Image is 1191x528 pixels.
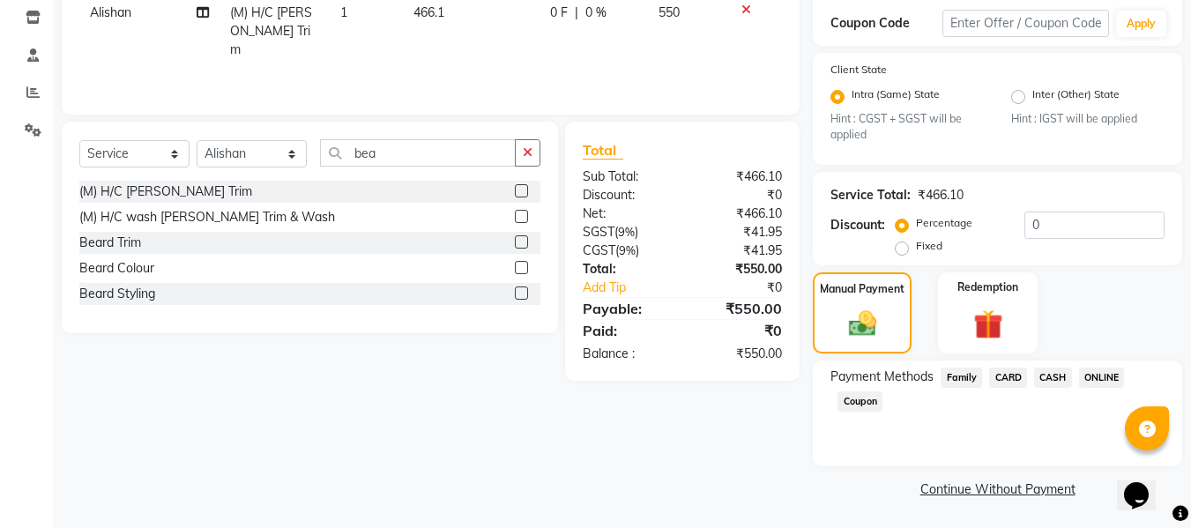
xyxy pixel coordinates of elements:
a: Add Tip [569,279,701,297]
div: Sub Total: [569,167,682,186]
span: Payment Methods [830,368,934,386]
div: Beard Colour [79,259,154,278]
div: Payable: [569,298,682,319]
div: Total: [569,260,682,279]
span: Coupon [837,391,882,412]
input: Search or Scan [320,139,516,167]
label: Redemption [957,279,1018,295]
label: Manual Payment [820,281,904,297]
div: ( ) [569,242,682,260]
span: Alishan [90,4,131,20]
div: ₹0 [682,186,795,205]
img: _gift.svg [964,306,1012,342]
span: | [575,4,578,22]
span: 0 % [585,4,607,22]
span: 0 F [550,4,568,22]
div: ₹0 [682,320,795,341]
div: ₹466.10 [918,186,964,205]
span: (M) H/C [PERSON_NAME] Trim [230,4,312,57]
div: Balance : [569,345,682,363]
label: Inter (Other) State [1032,86,1120,108]
span: Family [941,368,982,388]
div: ₹550.00 [682,345,795,363]
div: Beard Styling [79,285,155,303]
span: CASH [1034,368,1072,388]
small: Hint : IGST will be applied [1011,111,1165,127]
div: ( ) [569,223,682,242]
div: Net: [569,205,682,223]
div: Service Total: [830,186,911,205]
div: ₹41.95 [682,223,795,242]
img: _cash.svg [840,308,885,339]
div: ₹466.10 [682,205,795,223]
div: (M) H/C wash [PERSON_NAME] Trim & Wash [79,208,335,227]
span: 1 [340,4,347,20]
span: 9% [619,243,636,257]
div: (M) H/C [PERSON_NAME] Trim [79,182,252,201]
div: Coupon Code [830,14,942,33]
div: Beard Trim [79,234,141,252]
span: CARD [989,368,1027,388]
span: Total [583,141,623,160]
label: Client State [830,62,887,78]
div: Paid: [569,320,682,341]
label: Fixed [916,238,942,254]
label: Percentage [916,215,972,231]
div: ₹550.00 [682,260,795,279]
span: 550 [659,4,680,20]
span: ONLINE [1079,368,1125,388]
span: 9% [618,225,635,239]
input: Enter Offer / Coupon Code [942,10,1109,37]
div: Discount: [569,186,682,205]
div: ₹0 [702,279,796,297]
span: CGST [583,242,615,258]
div: Discount: [830,216,885,234]
a: Continue Without Payment [816,480,1179,499]
iframe: chat widget [1117,457,1173,510]
small: Hint : CGST + SGST will be applied [830,111,984,144]
label: Intra (Same) State [852,86,940,108]
div: ₹466.10 [682,167,795,186]
span: 466.1 [413,4,444,20]
div: ₹550.00 [682,298,795,319]
div: ₹41.95 [682,242,795,260]
button: Apply [1116,11,1166,37]
span: SGST [583,224,614,240]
